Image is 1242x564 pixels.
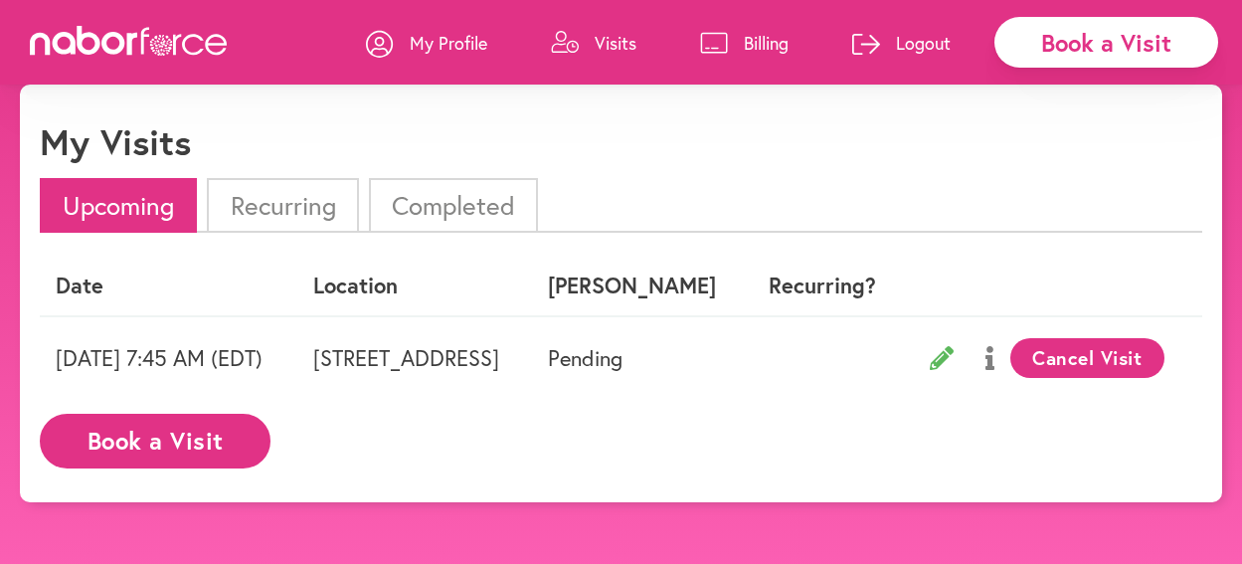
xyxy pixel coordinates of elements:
li: Recurring [207,178,358,233]
td: [DATE] 7:45 AM (EDT) [40,316,297,399]
a: Visits [551,13,636,73]
a: My Profile [366,13,487,73]
button: Book a Visit [40,414,270,469]
p: Billing [744,31,789,55]
li: Completed [369,178,538,233]
th: Date [40,257,297,315]
li: Upcoming [40,178,197,233]
p: Visits [595,31,636,55]
p: Logout [896,31,951,55]
a: Logout [852,13,951,73]
h1: My Visits [40,120,191,163]
td: [STREET_ADDRESS] [297,316,532,399]
th: Recurring? [748,257,898,315]
div: Book a Visit [994,17,1218,68]
td: Pending [532,316,748,399]
button: Cancel Visit [1010,338,1164,378]
a: Book a Visit [40,429,270,448]
p: My Profile [410,31,487,55]
th: Location [297,257,532,315]
a: Billing [700,13,789,73]
th: [PERSON_NAME] [532,257,748,315]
